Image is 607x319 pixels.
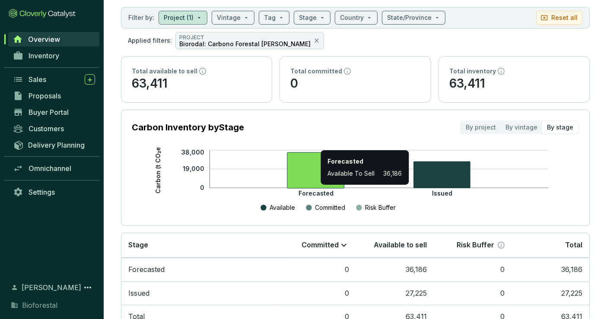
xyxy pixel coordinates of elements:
div: By project [461,121,501,133]
span: Delivery Planning [28,141,85,149]
p: 0 [290,76,420,92]
div: segmented control [460,120,579,134]
tspan: Carbon (t CO₂e) [154,145,162,193]
p: Reset all [551,13,578,22]
span: Buyer Portal [29,108,69,117]
p: PROJECT [179,34,311,41]
p: Filter by: [128,13,154,22]
a: Overview [8,32,99,47]
tspan: Issued [432,190,453,197]
p: Applied filters: [128,36,172,45]
th: Stage [121,233,278,258]
p: Total available to sell [132,67,197,76]
tspan: Forecasted [299,190,334,197]
span: Bioforestal [22,300,57,310]
p: Biorodal: Carbono Forestal [PERSON_NAME] [179,41,311,47]
p: Total inventory [449,67,496,76]
a: Settings [9,185,99,199]
button: Reset all [536,11,582,25]
th: Available to sell [356,233,434,258]
a: Proposals [9,88,99,103]
span: Sales [29,75,46,84]
a: Buyer Portal [9,105,99,120]
span: Settings [29,188,55,196]
span: [PERSON_NAME] [22,282,81,293]
a: Inventory [9,48,99,63]
p: Committed [302,240,339,250]
span: Omnichannel [29,164,71,173]
p: 63,411 [132,76,261,92]
p: Risk Buffer [457,240,494,250]
p: Total committed [290,67,342,76]
span: Customers [29,124,64,133]
p: 63,411 [449,76,579,92]
a: Delivery Planning [9,138,99,152]
div: By stage [542,121,578,133]
tspan: 19,000 [183,165,205,172]
a: Sales [9,72,99,87]
tspan: 38,000 [182,148,205,156]
span: Proposals [29,92,61,100]
p: Carbon Inventory by Stage [132,121,244,133]
a: Omnichannel [9,161,99,176]
tspan: 0 [200,184,205,191]
th: Total [512,233,589,258]
p: Committed [315,203,345,212]
span: Inventory [29,51,59,60]
p: Risk Buffer [365,203,396,212]
p: Available [270,203,295,212]
a: Customers [9,121,99,136]
span: Overview [28,35,60,44]
div: By vintage [501,121,542,133]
